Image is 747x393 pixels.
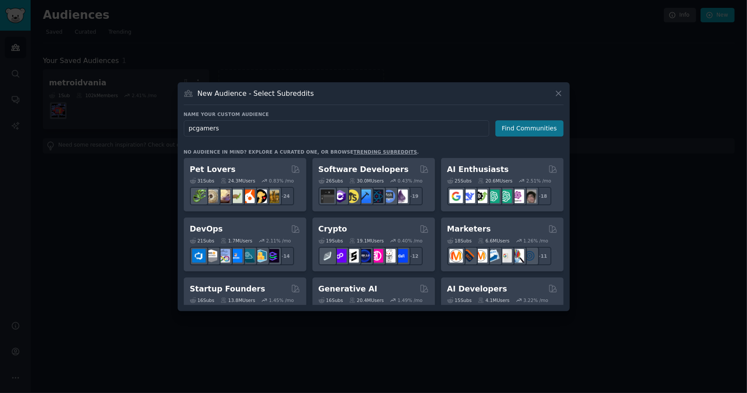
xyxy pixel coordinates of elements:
img: leopardgeckos [217,189,230,203]
img: bigseo [462,249,475,263]
img: 0xPolygon [333,249,347,263]
div: 26 Sub s [319,178,343,184]
img: learnjavascript [345,189,359,203]
div: 19 Sub s [319,238,343,244]
div: 20.4M Users [349,297,384,303]
img: AskComputerScience [382,189,396,203]
img: PlatformEngineers [266,249,279,263]
h2: Startup Founders [190,284,265,295]
a: trending subreddits [354,149,417,154]
div: + 11 [533,247,551,265]
div: 0.83 % /mo [269,178,294,184]
h2: Crypto [319,224,347,235]
img: CryptoNews [382,249,396,263]
img: DevOpsLinks [229,249,242,263]
div: + 24 [276,187,294,205]
h3: Name your custom audience [184,111,564,117]
img: turtle [229,189,242,203]
div: 25 Sub s [447,178,472,184]
h2: Marketers [447,224,491,235]
img: csharp [333,189,347,203]
img: AskMarketing [474,249,487,263]
img: cockatiel [241,189,255,203]
div: 18 Sub s [447,238,472,244]
div: + 19 [404,187,423,205]
div: 1.7M Users [221,238,253,244]
input: Pick a short name, like "Digital Marketers" or "Movie-Goers" [184,120,489,137]
img: web3 [358,249,371,263]
div: 30.0M Users [349,178,384,184]
h2: AI Enthusiasts [447,164,509,175]
img: reactnative [370,189,383,203]
h2: DevOps [190,224,223,235]
div: 19.1M Users [349,238,384,244]
img: iOSProgramming [358,189,371,203]
img: MarketingResearch [511,249,524,263]
div: 1.45 % /mo [269,297,294,303]
div: 0.43 % /mo [398,178,423,184]
img: platformengineering [241,249,255,263]
img: ethstaker [345,249,359,263]
img: Docker_DevOps [217,249,230,263]
h2: Generative AI [319,284,378,295]
h2: AI Developers [447,284,507,295]
div: 2.51 % /mo [526,178,551,184]
div: 0.40 % /mo [398,238,423,244]
div: 4.1M Users [478,297,510,303]
h3: New Audience - Select Subreddits [197,89,314,98]
div: + 18 [533,187,551,205]
img: content_marketing [449,249,463,263]
img: DeepSeek [462,189,475,203]
div: + 12 [404,247,423,265]
div: 1.26 % /mo [523,238,548,244]
button: Find Communities [495,120,564,137]
img: chatgpt_prompts_ [498,189,512,203]
div: 2.11 % /mo [266,238,291,244]
img: herpetology [192,189,206,203]
div: 31 Sub s [190,178,214,184]
img: azuredevops [192,249,206,263]
img: OpenAIDev [511,189,524,203]
img: elixir [394,189,408,203]
img: AWS_Certified_Experts [204,249,218,263]
img: aws_cdk [253,249,267,263]
img: PetAdvice [253,189,267,203]
div: + 14 [276,247,294,265]
div: 20.6M Users [478,178,512,184]
h2: Software Developers [319,164,409,175]
img: GoogleGeminiAI [449,189,463,203]
img: software [321,189,334,203]
div: 13.8M Users [221,297,255,303]
img: googleads [498,249,512,263]
img: ArtificalIntelligence [523,189,537,203]
img: ballpython [204,189,218,203]
div: 3.22 % /mo [523,297,548,303]
div: 16 Sub s [319,297,343,303]
div: 6.6M Users [478,238,510,244]
img: OnlineMarketing [523,249,537,263]
div: 16 Sub s [190,297,214,303]
div: 21 Sub s [190,238,214,244]
div: 15 Sub s [447,297,472,303]
div: 1.49 % /mo [398,297,423,303]
img: AItoolsCatalog [474,189,487,203]
div: No audience in mind? Explore a curated one, or browse . [184,149,419,155]
div: 24.3M Users [221,178,255,184]
img: dogbreed [266,189,279,203]
h2: Pet Lovers [190,164,236,175]
img: Emailmarketing [486,249,500,263]
img: defiblockchain [370,249,383,263]
img: ethfinance [321,249,334,263]
img: defi_ [394,249,408,263]
img: chatgpt_promptDesign [486,189,500,203]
